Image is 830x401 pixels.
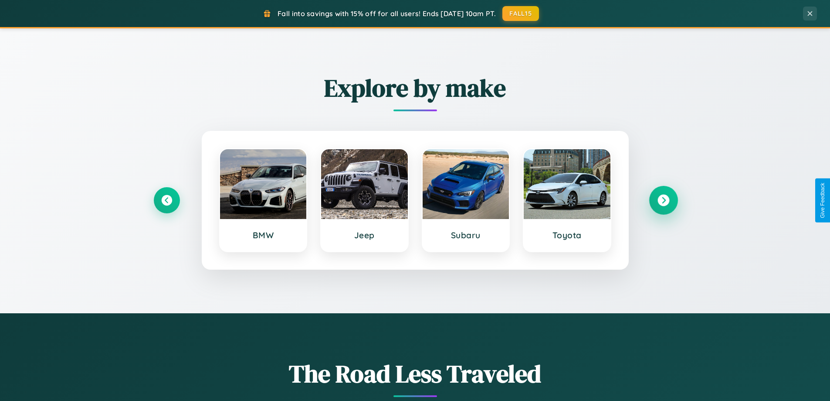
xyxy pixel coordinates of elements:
[502,6,539,21] button: FALL15
[431,230,501,240] h3: Subaru
[330,230,399,240] h3: Jeep
[229,230,298,240] h3: BMW
[278,9,496,18] span: Fall into savings with 15% off for all users! Ends [DATE] 10am PT.
[532,230,602,240] h3: Toyota
[154,357,677,391] h1: The Road Less Traveled
[820,183,826,218] div: Give Feedback
[154,71,677,105] h2: Explore by make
